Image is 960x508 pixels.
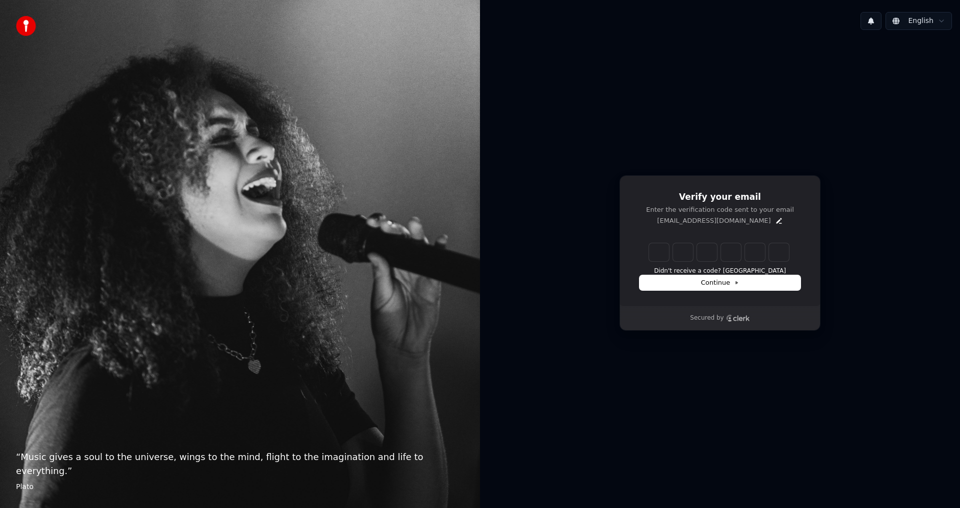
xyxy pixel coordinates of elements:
img: youka [16,16,36,36]
input: Digit 4 [721,243,741,261]
button: Continue [639,275,800,290]
footer: Plato [16,482,464,492]
span: Continue [701,278,739,287]
input: Enter verification code. Digit 1 [649,243,669,261]
input: Digit 6 [769,243,789,261]
p: “ Music gives a soul to the universe, wings to the mind, flight to the imagination and life to ev... [16,450,464,478]
h1: Verify your email [639,191,800,203]
button: Edit [775,217,783,225]
input: Digit 2 [673,243,693,261]
p: Secured by [690,314,723,322]
input: Digit 5 [745,243,765,261]
p: Enter the verification code sent to your email [639,205,800,214]
input: Digit 3 [697,243,717,261]
button: Didn't receive a code? [GEOGRAPHIC_DATA] [654,267,786,275]
div: Verification code input [647,241,791,263]
a: Clerk logo [726,315,750,322]
p: [EMAIL_ADDRESS][DOMAIN_NAME] [657,216,770,225]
